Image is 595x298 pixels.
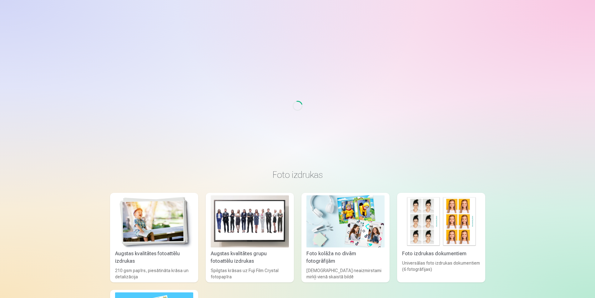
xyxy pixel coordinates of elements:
img: Foto kolāža no divām fotogrāfijām [306,195,385,247]
div: 210 gsm papīrs, piesātināta krāsa un detalizācija [113,267,196,280]
div: Spilgtas krāsas uz Fuji Film Crystal fotopapīra [208,267,291,280]
div: Augstas kvalitātes fotoattēlu izdrukas [113,250,196,265]
div: Universālas foto izdrukas dokumentiem (6 fotogrāfijas) [400,260,483,280]
a: Augstas kvalitātes grupu fotoattēlu izdrukasAugstas kvalitātes grupu fotoattēlu izdrukasSpilgtas ... [206,193,294,282]
a: Foto izdrukas dokumentiemFoto izdrukas dokumentiemUniversālas foto izdrukas dokumentiem (6 fotogr... [397,193,485,282]
img: Augstas kvalitātes grupu fotoattēlu izdrukas [211,195,289,247]
h3: Foto izdrukas [115,169,480,180]
div: Foto kolāža no divām fotogrāfijām [304,250,387,265]
a: Foto kolāža no divām fotogrāfijāmFoto kolāža no divām fotogrāfijām[DEMOGRAPHIC_DATA] neaizmirstam... [301,193,390,282]
a: Augstas kvalitātes fotoattēlu izdrukasAugstas kvalitātes fotoattēlu izdrukas210 gsm papīrs, piesā... [110,193,198,282]
img: Augstas kvalitātes fotoattēlu izdrukas [115,195,193,247]
div: Foto izdrukas dokumentiem [400,250,483,257]
img: Foto izdrukas dokumentiem [402,195,480,247]
div: Augstas kvalitātes grupu fotoattēlu izdrukas [208,250,291,265]
div: [DEMOGRAPHIC_DATA] neaizmirstami mirkļi vienā skaistā bildē [304,267,387,280]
